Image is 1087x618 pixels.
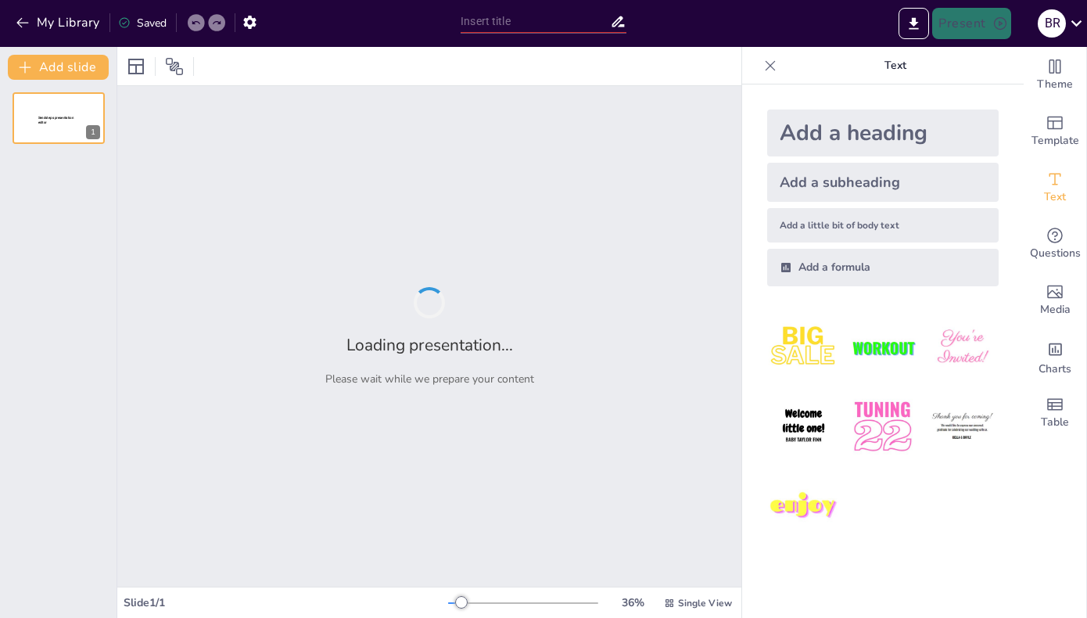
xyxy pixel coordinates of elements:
div: Add charts and graphs [1024,329,1086,385]
span: Single View [678,597,732,609]
p: Please wait while we prepare your content [325,372,534,386]
span: Position [165,57,184,76]
div: Add a heading [767,110,999,156]
div: 36 % [614,595,651,610]
span: Text [1044,189,1066,206]
input: Insert title [461,10,610,33]
div: Add ready made slides [1024,103,1086,160]
div: 1 [13,92,105,144]
span: Sendsteps presentation editor [38,116,74,124]
img: 6.jpeg [926,390,999,463]
button: Present [932,8,1010,39]
button: My Library [12,10,106,35]
div: Get real-time input from your audience [1024,216,1086,272]
span: Media [1040,301,1071,318]
button: Add slide [8,55,109,80]
img: 5.jpeg [846,390,919,463]
div: Add a subheading [767,163,999,202]
div: Change the overall theme [1024,47,1086,103]
div: 1 [86,125,100,139]
div: Add a little bit of body text [767,208,999,243]
div: B R [1038,9,1066,38]
span: Table [1041,414,1069,431]
div: Saved [118,16,167,31]
span: Template [1031,132,1079,149]
div: Add images, graphics, shapes or video [1024,272,1086,329]
div: Add a formula [767,249,999,286]
button: Export to PowerPoint [899,8,929,39]
span: Questions [1030,245,1081,262]
img: 7.jpeg [767,470,840,543]
img: 3.jpeg [926,311,999,384]
h2: Loading presentation... [346,334,513,356]
img: 2.jpeg [846,311,919,384]
div: Add a table [1024,385,1086,441]
img: 1.jpeg [767,311,840,384]
div: Add text boxes [1024,160,1086,216]
span: Theme [1037,76,1073,93]
div: Layout [124,54,149,79]
p: Text [783,47,1008,84]
img: 4.jpeg [767,390,840,463]
span: Charts [1039,361,1071,378]
div: Slide 1 / 1 [124,595,448,610]
button: B R [1038,8,1066,39]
